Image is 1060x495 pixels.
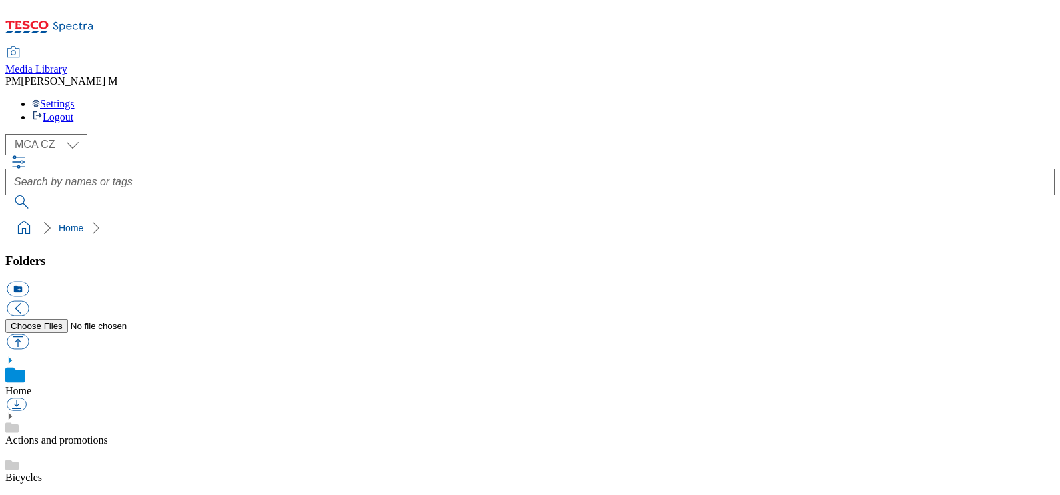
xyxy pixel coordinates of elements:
[13,217,35,239] a: home
[5,75,21,87] span: PM
[5,63,67,75] span: Media Library
[32,111,73,123] a: Logout
[5,385,31,396] a: Home
[5,169,1055,195] input: Search by names or tags
[5,472,42,483] a: Bicycles
[21,75,117,87] span: [PERSON_NAME] M
[5,215,1055,241] nav: breadcrumb
[5,434,108,446] a: Actions and promotions
[5,254,1055,268] h3: Folders
[32,98,75,109] a: Settings
[59,223,83,233] a: Home
[5,47,67,75] a: Media Library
